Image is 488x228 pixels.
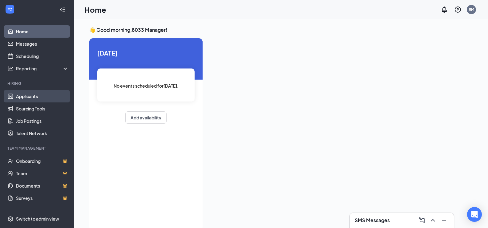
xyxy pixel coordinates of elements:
[429,217,437,224] svg: ChevronUp
[16,167,69,180] a: TeamCrown
[16,180,69,192] a: DocumentsCrown
[7,146,67,151] div: Team Management
[16,50,69,62] a: Scheduling
[114,82,179,89] span: No events scheduled for [DATE] .
[16,192,69,204] a: SurveysCrown
[469,7,474,12] div: 8M
[16,25,69,38] a: Home
[16,102,69,115] a: Sourcing Tools
[16,90,69,102] a: Applicants
[441,6,448,13] svg: Notifications
[125,111,167,124] button: Add availability
[7,216,14,222] svg: Settings
[418,217,425,224] svg: ComposeMessage
[59,6,66,13] svg: Collapse
[7,6,13,12] svg: WorkstreamLogo
[355,217,390,224] h3: SMS Messages
[97,48,195,58] span: [DATE]
[16,115,69,127] a: Job Postings
[16,65,69,72] div: Reporting
[7,81,67,86] div: Hiring
[439,215,449,225] button: Minimize
[84,4,106,15] h1: Home
[428,215,438,225] button: ChevronUp
[440,217,448,224] svg: Minimize
[417,215,427,225] button: ComposeMessage
[7,65,14,72] svg: Analysis
[16,155,69,167] a: OnboardingCrown
[16,38,69,50] a: Messages
[467,207,482,222] div: Open Intercom Messenger
[454,6,462,13] svg: QuestionInfo
[16,216,59,222] div: Switch to admin view
[89,27,473,33] h3: 👋 Good morning, 8033 Manager !
[16,127,69,139] a: Talent Network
